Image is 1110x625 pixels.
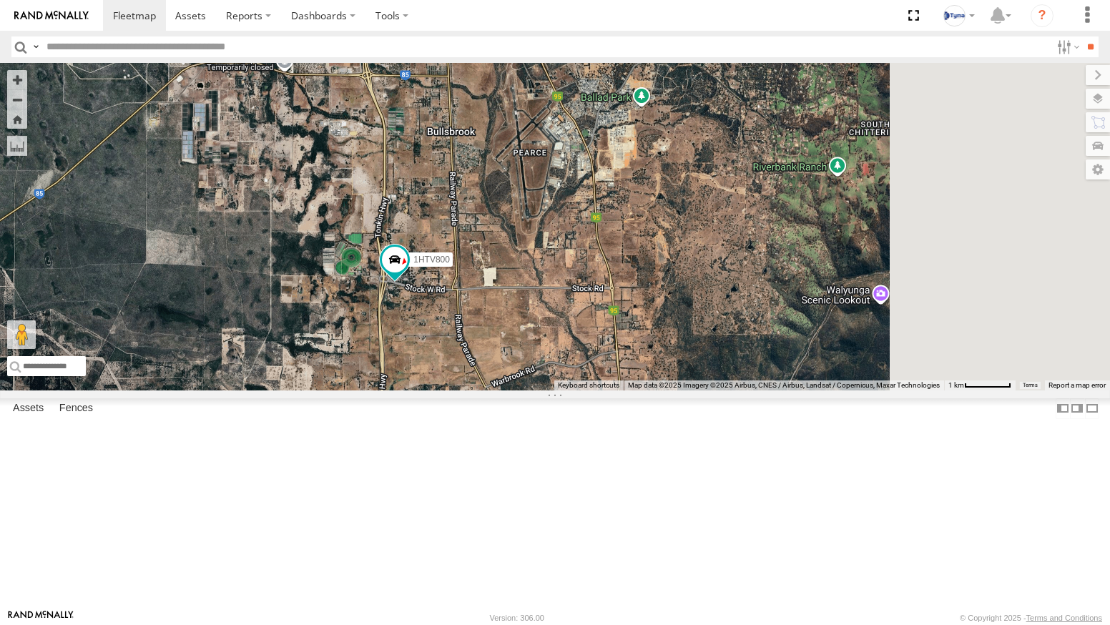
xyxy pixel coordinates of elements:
label: Assets [6,398,51,418]
label: Search Filter Options [1051,36,1082,57]
label: Hide Summary Table [1085,398,1099,419]
label: Search Query [30,36,41,57]
a: Report a map error [1048,381,1106,389]
button: Map scale: 1 km per 62 pixels [944,380,1016,390]
label: Map Settings [1086,159,1110,179]
label: Dock Summary Table to the Right [1070,398,1084,419]
i: ? [1031,4,1053,27]
label: Fences [52,398,100,418]
img: rand-logo.svg [14,11,89,21]
div: © Copyright 2025 - [960,614,1102,622]
button: Zoom out [7,89,27,109]
a: Terms and Conditions [1026,614,1102,622]
span: 1 km [948,381,964,389]
label: Dock Summary Table to the Left [1056,398,1070,419]
a: Visit our Website [8,611,74,625]
span: 1HTV800 [413,255,450,265]
button: Zoom in [7,70,27,89]
span: Map data ©2025 Imagery ©2025 Airbus, CNES / Airbus, Landsat / Copernicus, Maxar Technologies [628,381,940,389]
a: Terms (opens in new tab) [1023,383,1038,388]
div: Gray Wiltshire [938,5,980,26]
button: Drag Pegman onto the map to open Street View [7,320,36,349]
button: Keyboard shortcuts [558,380,619,390]
button: Zoom Home [7,109,27,129]
label: Measure [7,136,27,156]
div: Version: 306.00 [490,614,544,622]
